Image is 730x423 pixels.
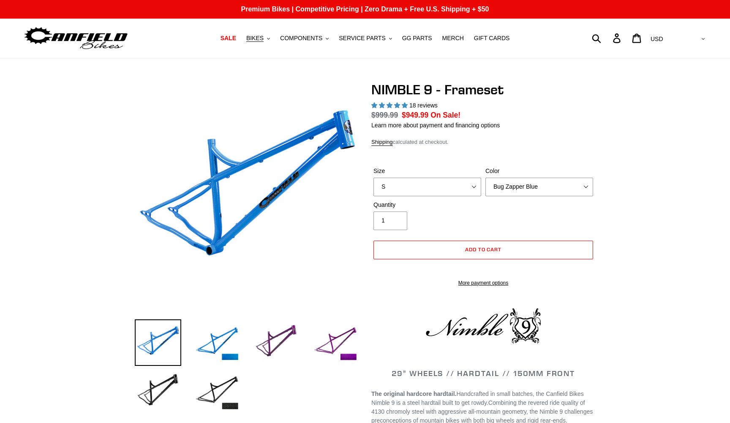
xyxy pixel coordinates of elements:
span: SERVICE PARTS [339,35,385,42]
label: Quantity [373,201,481,209]
div: calculated at checkout. [371,138,595,146]
input: Search [597,29,618,47]
span: GIFT CARDS [474,35,510,42]
span: SALE [221,35,236,42]
span: COMPONENTS [280,35,322,42]
img: Canfield Bikes [23,25,129,52]
img: Load image into Gallery viewer, NIMBLE 9 - Frameset [194,368,240,415]
button: COMPONENTS [276,33,333,44]
strong: The original hardcore hardtail. [371,390,456,397]
span: BIKES [246,35,264,42]
img: Load image into Gallery viewer, NIMBLE 9 - Frameset [135,319,181,366]
img: Load image into Gallery viewer, NIMBLE 9 - Frameset [194,319,240,366]
a: GG PARTS [398,33,436,44]
h1: NIMBLE 9 - Frameset [371,82,595,98]
span: $949.99 [402,111,428,119]
span: 18 reviews [409,102,438,109]
a: Learn more about payment and financing options [371,122,500,129]
a: More payment options [373,279,593,287]
img: Load image into Gallery viewer, NIMBLE 9 - Frameset [312,319,359,366]
span: GG PARTS [402,35,432,42]
img: Load image into Gallery viewer, NIMBLE 9 - Frameset [253,319,300,366]
span: MERCH [442,35,464,42]
span: On Sale! [430,110,460,121]
button: Add to cart [373,241,593,259]
span: Add to cart [465,246,502,253]
label: Color [485,167,593,176]
button: BIKES [242,33,274,44]
img: Load image into Gallery viewer, NIMBLE 9 - Frameset [135,368,181,415]
s: $999.99 [371,111,398,119]
span: Handcrafted in small batches, the Canfield Bikes Nimble 9 is a steel hardtail built to get rowdy. [371,390,584,406]
a: Shipping [371,139,393,146]
span: 29" WHEELS // HARDTAIL // 150MM FRONT [392,368,575,378]
a: GIFT CARDS [470,33,514,44]
a: MERCH [438,33,468,44]
button: SERVICE PARTS [335,33,396,44]
span: 4.89 stars [371,102,409,109]
a: SALE [216,33,240,44]
label: Size [373,167,481,176]
img: NIMBLE 9 - Frameset [136,83,357,304]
